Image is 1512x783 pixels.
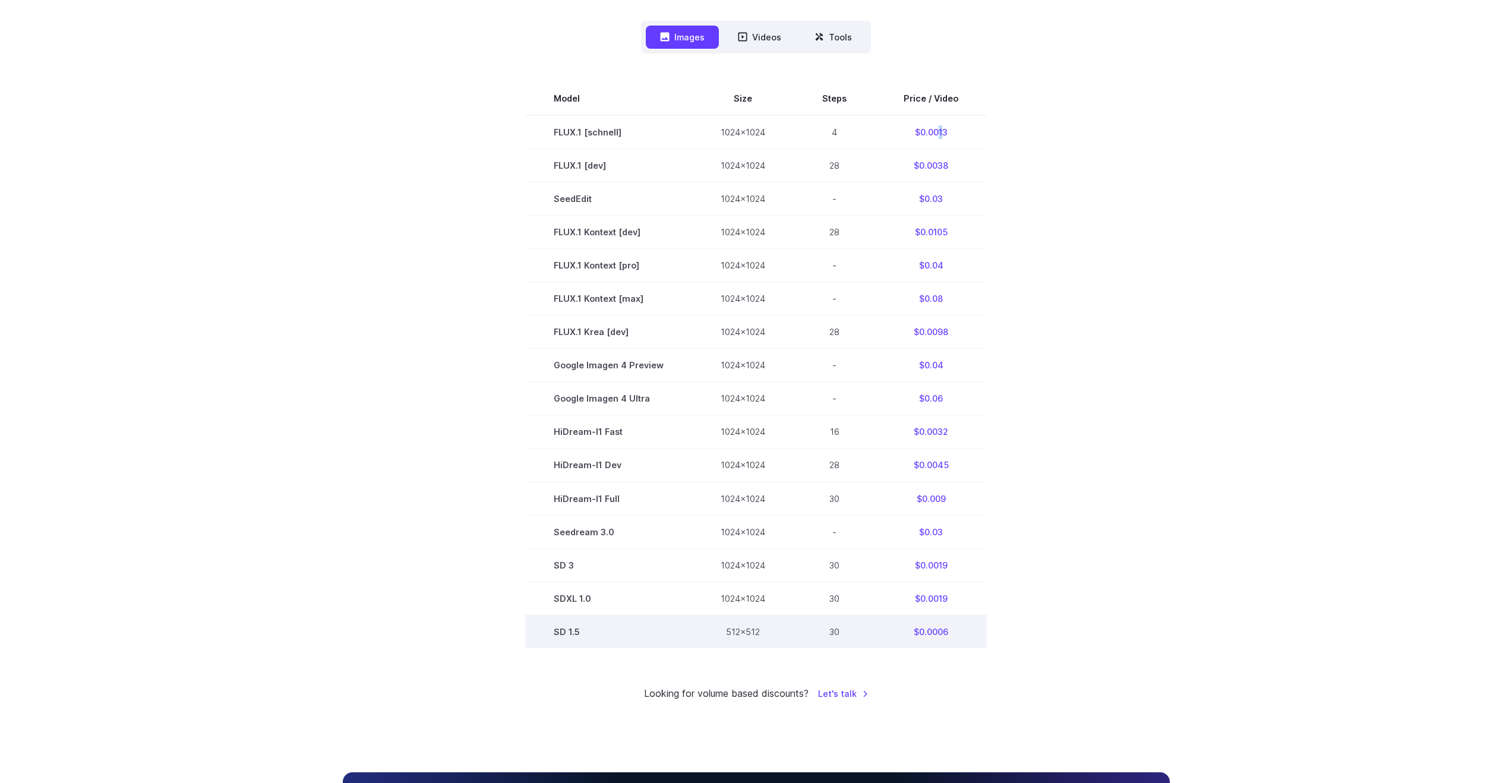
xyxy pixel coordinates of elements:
[800,26,866,49] button: Tools
[692,382,794,415] td: 1024x1024
[692,315,794,349] td: 1024x1024
[794,548,875,582] td: 30
[794,382,875,415] td: -
[525,582,692,615] td: SDXL 1.0
[875,382,987,415] td: $0.06
[646,26,719,49] button: Images
[875,548,987,582] td: $0.0019
[525,282,692,315] td: FLUX.1 Kontext [max]
[794,315,875,349] td: 28
[794,115,875,149] td: 4
[875,115,987,149] td: $0.0013
[794,415,875,449] td: 16
[692,249,794,282] td: 1024x1024
[794,282,875,315] td: -
[692,349,794,382] td: 1024x1024
[525,82,692,115] th: Model
[525,149,692,182] td: FLUX.1 [dev]
[875,249,987,282] td: $0.04
[818,687,869,700] a: Let's talk
[692,515,794,548] td: 1024x1024
[875,149,987,182] td: $0.0038
[692,115,794,149] td: 1024x1024
[525,216,692,249] td: FLUX.1 Kontext [dev]
[875,282,987,315] td: $0.08
[794,515,875,548] td: -
[875,82,987,115] th: Price / Video
[875,182,987,216] td: $0.03
[692,282,794,315] td: 1024x1024
[794,615,875,648] td: 30
[794,82,875,115] th: Steps
[525,182,692,216] td: SeedEdit
[692,449,794,482] td: 1024x1024
[525,515,692,548] td: Seedream 3.0
[692,149,794,182] td: 1024x1024
[794,249,875,282] td: -
[525,115,692,149] td: FLUX.1 [schnell]
[692,216,794,249] td: 1024x1024
[525,548,692,582] td: SD 3
[692,615,794,648] td: 512x512
[525,615,692,648] td: SD 1.5
[525,249,692,282] td: FLUX.1 Kontext [pro]
[875,582,987,615] td: $0.0019
[794,182,875,216] td: -
[692,482,794,515] td: 1024x1024
[794,449,875,482] td: 28
[794,349,875,382] td: -
[724,26,796,49] button: Videos
[875,449,987,482] td: $0.0045
[794,582,875,615] td: 30
[525,349,692,382] td: Google Imagen 4 Preview
[525,415,692,449] td: HiDream-I1 Fast
[692,548,794,582] td: 1024x1024
[525,315,692,349] td: FLUX.1 Krea [dev]
[875,615,987,648] td: $0.0006
[875,315,987,349] td: $0.0098
[875,515,987,548] td: $0.03
[794,149,875,182] td: 28
[875,415,987,449] td: $0.0032
[794,482,875,515] td: 30
[875,482,987,515] td: $0.009
[875,349,987,382] td: $0.04
[794,216,875,249] td: 28
[692,182,794,216] td: 1024x1024
[644,686,809,702] small: Looking for volume based discounts?
[692,582,794,615] td: 1024x1024
[525,482,692,515] td: HiDream-I1 Full
[875,216,987,249] td: $0.0105
[525,382,692,415] td: Google Imagen 4 Ultra
[692,82,794,115] th: Size
[525,449,692,482] td: HiDream-I1 Dev
[692,415,794,449] td: 1024x1024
